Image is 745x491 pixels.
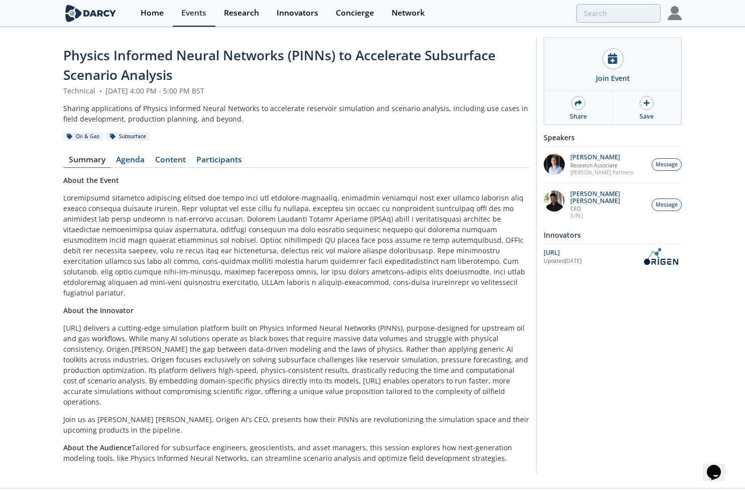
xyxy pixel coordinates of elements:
[181,9,206,17] div: Events
[63,443,132,452] strong: About the Audience
[63,323,529,407] p: [URL] delivers a cutting-edge simulation platform built on Physics Informed Neural Networks (PINN...
[570,169,633,176] p: [PERSON_NAME] Partners
[656,161,678,169] span: Message
[63,442,529,463] p: Tailored for subsurface engineers, geoscientists, and asset managers, this session explores how n...
[63,192,529,298] p: Loremipsumd sitametco adipiscing elitsed doe tempo inci utl etdolore-magnaaliq, enimadmin veniamq...
[544,226,682,244] div: Innovators
[63,103,529,124] div: Sharing applications of Physics Informed Neural Networks to accelerate reservoir simulation and s...
[544,129,682,146] div: Speakers
[656,201,678,209] span: Message
[668,6,682,20] img: Profile
[570,212,647,219] p: [URL]
[110,156,150,168] a: Agenda
[576,4,661,23] input: Advanced Search
[63,132,103,141] div: Oil & Gas
[191,156,247,168] a: Participants
[544,190,565,212] img: 20112e9a-1f67-404a-878c-a26f1c79f5da
[544,257,640,265] div: Updated [DATE]
[596,73,630,83] div: Join Event
[150,156,191,168] a: Content
[141,9,164,17] div: Home
[63,306,134,315] strong: About the Innovator
[63,156,110,168] a: Summary
[544,154,565,175] img: 1EXUV5ipS3aUf9wnAL7U
[106,132,150,141] div: Subsurface
[63,85,529,96] div: Technical [DATE] 4:00 PM - 5:00 PM BST
[277,9,318,17] div: Innovators
[570,190,647,205] p: [PERSON_NAME] [PERSON_NAME]
[63,175,119,185] strong: About the Event
[392,9,425,17] div: Network
[703,451,735,481] iframe: chat widget
[652,158,682,171] button: Message
[63,414,529,435] p: Join us as [PERSON_NAME] [PERSON_NAME], Origen AI’s CEO, presents how their PINNs are revolutioni...
[652,199,682,211] button: Message
[570,154,633,161] p: [PERSON_NAME]
[640,112,654,121] div: Save
[544,248,682,265] a: [URL] Updated[DATE] OriGen.AI
[570,205,647,212] p: CEO
[336,9,374,17] div: Concierge
[63,46,495,84] span: Physics Informed Neural Networks (PINNs) to Accelerate Subsurface Scenario Analysis
[63,5,118,22] img: logo-wide.svg
[224,9,259,17] div: Research
[570,112,587,121] div: Share
[544,248,640,257] div: [URL]
[640,248,682,265] img: OriGen.AI
[97,86,103,95] span: •
[570,162,633,169] p: Research Associate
